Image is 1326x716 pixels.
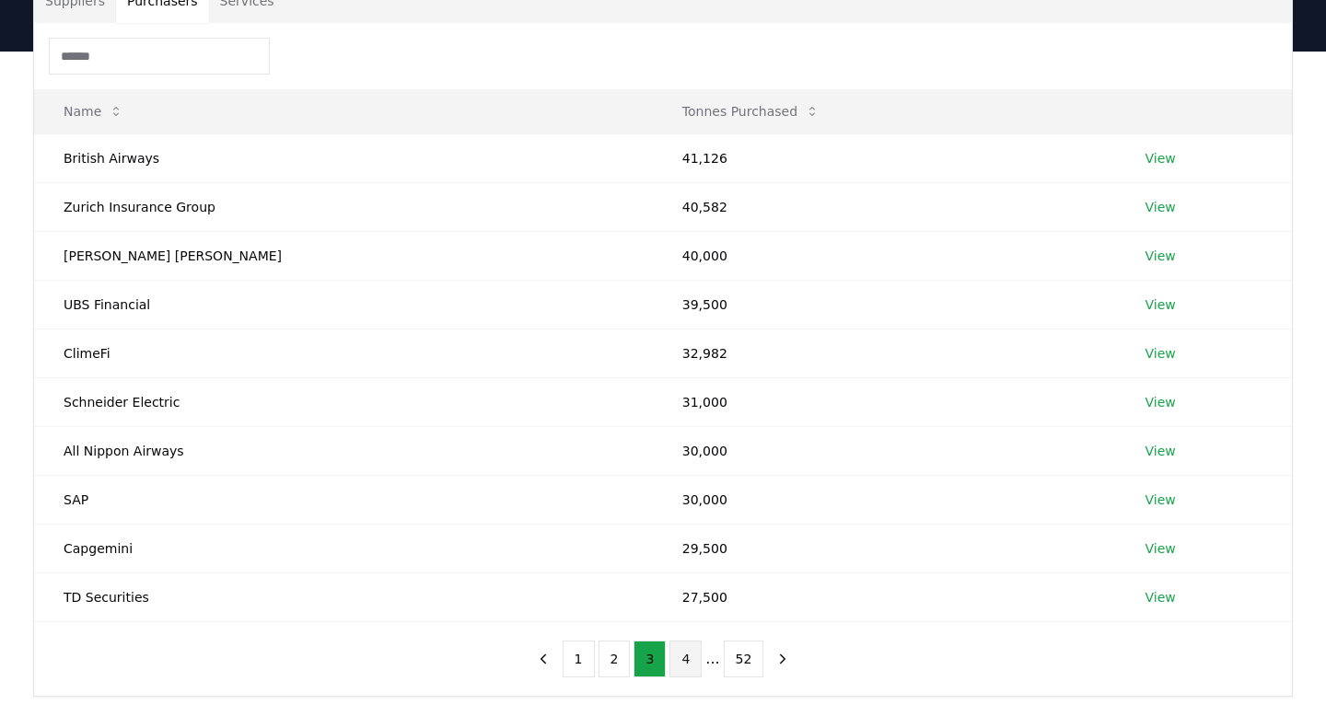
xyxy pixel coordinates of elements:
a: View [1146,393,1176,411]
td: TD Securities [34,572,653,621]
button: 2 [599,641,631,677]
li: ... [705,648,719,670]
td: 31,000 [653,377,1116,426]
button: previous page [528,641,559,677]
a: View [1146,442,1176,460]
button: next page [767,641,798,677]
td: Schneider Electric [34,377,653,426]
button: 1 [563,641,595,677]
a: View [1146,198,1176,216]
td: Zurich Insurance Group [34,182,653,231]
a: View [1146,247,1176,265]
button: 4 [669,641,702,677]
td: UBS Financial [34,280,653,329]
a: View [1146,539,1176,558]
a: View [1146,344,1176,363]
td: British Airways [34,133,653,182]
button: Name [49,93,138,130]
button: 52 [724,641,764,677]
td: Capgemini [34,524,653,572]
a: View [1146,149,1176,167]
td: All Nippon Airways [34,426,653,475]
td: 27,500 [653,572,1116,621]
td: [PERSON_NAME] [PERSON_NAME] [34,231,653,280]
td: 40,000 [653,231,1116,280]
a: View [1146,295,1176,314]
td: 29,500 [653,524,1116,572]
td: ClimeFi [34,329,653,377]
button: Tonnes Purchased [668,93,834,130]
td: 30,000 [653,426,1116,475]
td: 32,982 [653,329,1116,377]
td: SAP [34,475,653,524]
td: 39,500 [653,280,1116,329]
td: 41,126 [653,133,1116,182]
td: 40,582 [653,182,1116,231]
button: 3 [634,641,666,677]
td: 30,000 [653,475,1116,524]
a: View [1146,491,1176,509]
a: View [1146,588,1176,606]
